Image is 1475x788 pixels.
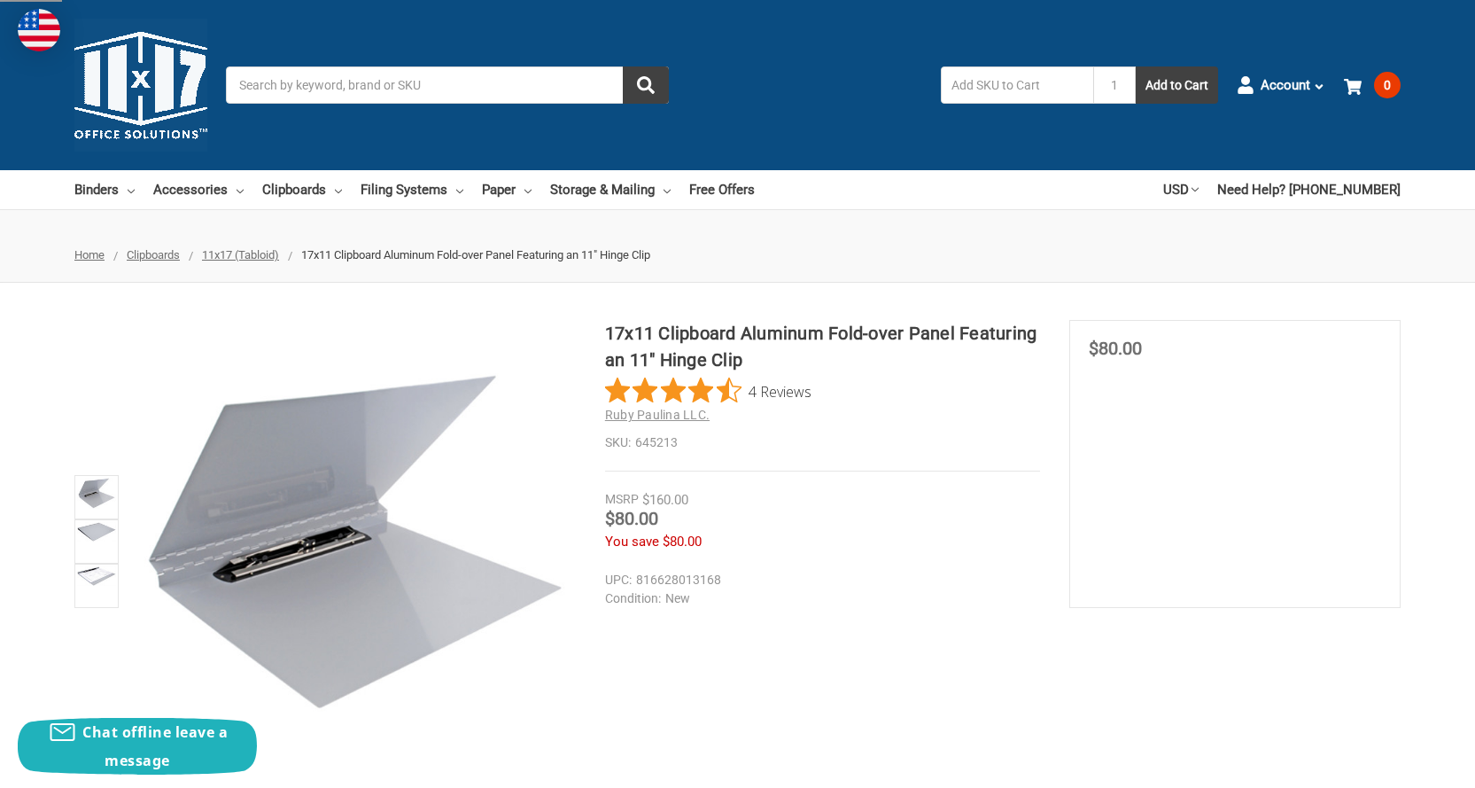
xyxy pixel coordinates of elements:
[77,566,116,587] img: 17x11 Clipboard Hardboard Panel Featuring a Jumbo Board Clip Brown
[74,170,135,209] a: Binders
[482,170,532,209] a: Paper
[1217,170,1401,209] a: Need Help? [PHONE_NUMBER]
[127,248,180,261] a: Clipboards
[82,722,228,770] span: Chat offline leave a message
[77,522,116,542] img: 17x11 Clipboard Aluminum Fold-over Panel Featuring an 11" Hinge Clip
[941,66,1093,104] input: Add SKU to Cart
[642,492,688,508] span: $160.00
[1374,72,1401,98] span: 0
[74,248,105,261] a: Home
[1261,75,1310,96] span: Account
[1089,338,1142,359] span: $80.00
[689,170,755,209] a: Free Offers
[605,408,710,422] a: Ruby Paulina LLC.
[605,378,811,404] button: Rated 4.5 out of 5 stars from 4 reviews. Jump to reviews.
[18,718,257,775] button: Chat offline leave a message
[262,170,342,209] a: Clipboards
[663,534,702,550] span: $80.00
[605,589,1032,608] dd: New
[605,490,639,509] div: MSRP
[605,589,661,608] dt: Condition:
[605,433,631,452] dt: SKU:
[133,368,576,715] img: 17x11 Clipboard Aluminum Fold-over Panel Featuring an 11" Hinge Clip
[77,478,116,509] img: 17x11 Clipboard Aluminum Fold-over Panel Featuring an 11" Hinge Clip
[605,571,1032,589] dd: 816628013168
[1237,62,1325,108] a: Account
[605,571,632,589] dt: UPC:
[226,66,669,104] input: Search by keyword, brand or SKU
[301,248,650,261] span: 17x11 Clipboard Aluminum Fold-over Panel Featuring an 11" Hinge Clip
[605,508,658,529] span: $80.00
[749,378,811,404] span: 4 Reviews
[1163,170,1199,209] a: USD
[1136,66,1218,104] button: Add to Cart
[202,248,279,261] a: 11x17 (Tabloid)
[605,433,1040,452] dd: 645213
[605,320,1040,373] h1: 17x11 Clipboard Aluminum Fold-over Panel Featuring an 11" Hinge Clip
[74,19,207,152] img: 11x17.com
[361,170,463,209] a: Filing Systems
[153,170,244,209] a: Accessories
[1344,62,1401,108] a: 0
[605,534,659,550] span: You save
[18,9,60,51] img: duty and tax information for United States
[550,170,671,209] a: Storage & Mailing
